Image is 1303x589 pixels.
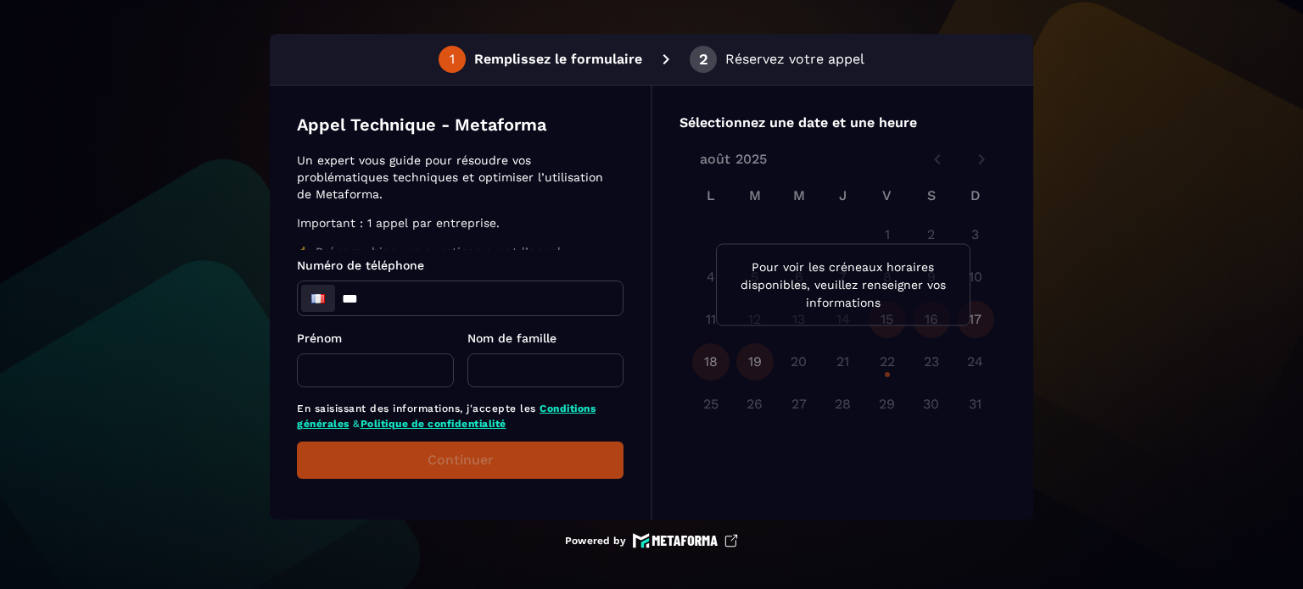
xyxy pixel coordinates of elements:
[353,418,361,430] span: &
[297,401,624,431] p: En saisissant des informations, j'accepte les
[565,533,738,548] a: Powered by
[725,49,864,69] p: Réservez votre appel
[361,418,506,430] a: Politique de confidentialité
[297,243,618,260] p: 👉 Préparez bien vos questions avant l’appel.
[699,52,708,67] div: 2
[474,49,642,69] p: Remplissez le formulaire
[565,534,626,547] p: Powered by
[297,113,546,136] p: Appel Technique - Metaforma
[301,285,335,312] div: France: + 33
[297,258,424,272] span: Numéro de téléphone
[730,258,956,312] p: Pour voir les créneaux horaires disponibles, veuillez renseigner vos informations
[297,331,342,345] span: Prénom
[679,113,1006,133] p: Sélectionnez une date et une heure
[450,52,455,67] div: 1
[297,152,618,203] p: Un expert vous guide pour résoudre vos problématiques techniques et optimiser l’utilisation de Me...
[467,331,556,345] span: Nom de famille
[297,214,618,231] p: Important : 1 appel par entreprise.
